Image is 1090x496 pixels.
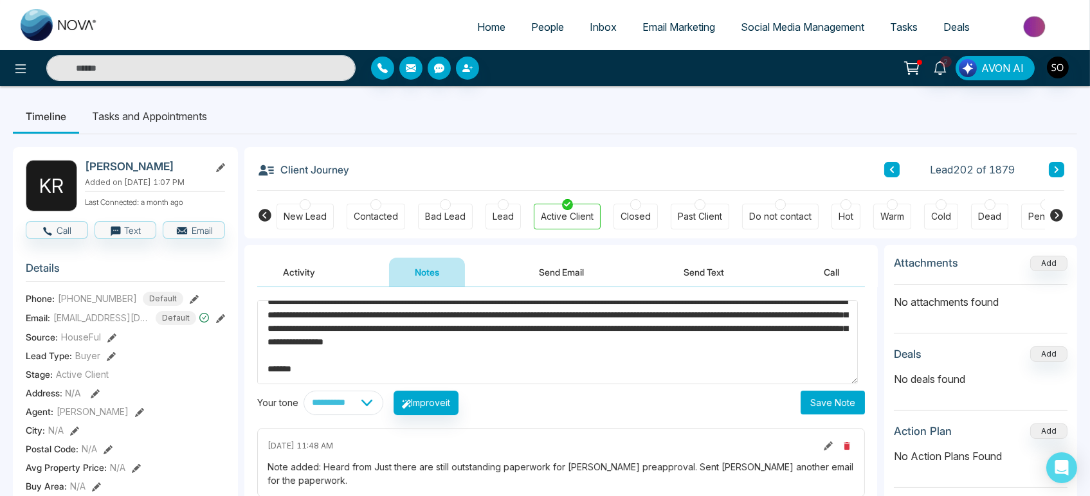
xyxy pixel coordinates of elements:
[21,9,98,41] img: Nova CRM Logo
[26,479,67,493] span: Buy Area :
[477,21,505,33] span: Home
[894,371,1067,387] p: No deals found
[95,221,157,239] button: Text
[26,461,107,474] span: Avg Property Price :
[75,349,100,362] span: Buyer
[389,258,465,287] button: Notes
[890,21,918,33] span: Tasks
[894,256,958,269] h3: Attachments
[741,21,864,33] span: Social Media Management
[531,21,564,33] span: People
[56,368,109,381] span: Active Client
[268,440,333,452] span: [DATE] 11:48 AM
[26,261,225,281] h3: Details
[981,60,1024,76] span: AVON AI
[894,285,1067,310] p: No attachments found
[630,15,728,39] a: Email Marketing
[877,15,931,39] a: Tasks
[53,311,150,324] span: [EMAIL_ADDRESS][DOMAIN_NAME]
[48,423,64,437] span: N/A
[642,21,715,33] span: Email Marketing
[493,210,514,223] div: Lead
[143,292,183,306] span: Default
[26,160,77,211] div: K R
[678,210,722,223] div: Past Client
[621,210,651,223] div: Closed
[839,210,853,223] div: Hot
[163,221,225,239] button: Email
[425,210,466,223] div: Bad Lead
[85,160,204,173] h2: [PERSON_NAME]
[513,258,610,287] button: Send Email
[943,21,970,33] span: Deals
[257,396,304,409] div: Your tone
[26,386,81,400] span: Address:
[1030,257,1067,268] span: Add
[110,461,125,474] span: N/A
[26,292,55,305] span: Phone:
[58,292,137,305] span: [PHONE_NUMBER]
[590,21,617,33] span: Inbox
[658,258,750,287] button: Send Text
[518,15,577,39] a: People
[1046,452,1077,483] div: Open Intercom Messenger
[257,160,349,179] h3: Client Journey
[1028,210,1064,223] div: Pending
[26,423,45,437] span: City :
[541,210,594,223] div: Active Client
[26,442,78,456] span: Postal Code :
[82,442,97,456] span: N/A
[931,162,1015,177] span: Lead 202 of 1879
[577,15,630,39] a: Inbox
[749,210,812,223] div: Do not contact
[257,258,341,287] button: Activity
[13,99,79,134] li: Timeline
[959,59,977,77] img: Lead Flow
[354,210,398,223] div: Contacted
[956,56,1035,80] button: AVON AI
[284,210,327,223] div: New Lead
[1030,423,1067,439] button: Add
[728,15,877,39] a: Social Media Management
[79,99,220,134] li: Tasks and Appointments
[978,210,1001,223] div: Dead
[85,194,225,208] p: Last Connected: a month ago
[880,210,904,223] div: Warm
[65,387,81,398] span: N/A
[268,460,855,487] div: Note added: Heard from Just there are still outstanding paperwork for [PERSON_NAME] preapproval. ...
[156,311,196,325] span: Default
[798,258,865,287] button: Call
[925,56,956,78] a: 2
[26,405,53,418] span: Agent:
[57,405,129,418] span: [PERSON_NAME]
[26,349,72,362] span: Lead Type:
[931,15,983,39] a: Deals
[940,56,952,67] span: 2
[70,479,86,493] span: N/A
[61,330,101,344] span: HouseFul
[26,311,50,324] span: Email:
[26,221,88,239] button: Call
[26,368,53,381] span: Stage:
[1030,346,1067,362] button: Add
[85,177,225,188] p: Added on [DATE] 1:07 PM
[1030,256,1067,271] button: Add
[1047,57,1069,78] img: User Avatar
[931,210,951,223] div: Cold
[464,15,518,39] a: Home
[894,448,1067,464] p: No Action Plans Found
[894,348,922,360] h3: Deals
[989,12,1082,41] img: Market-place.gif
[894,425,952,438] h3: Action Plan
[394,391,459,415] button: Improveit
[801,391,865,414] button: Save Note
[26,330,58,344] span: Source:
